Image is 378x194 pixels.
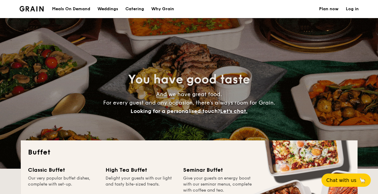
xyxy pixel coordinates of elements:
[321,174,371,187] button: Chat with us🦙
[103,91,275,114] span: And we have great food. For every guest and any occasion, there’s always room for Grain.
[28,175,98,193] div: Our very popular buffet dishes, complete with set-up.
[106,166,176,174] div: High Tea Buffet
[220,108,247,114] span: Let's chat.
[28,148,350,157] h2: Buffet
[106,175,176,193] div: Delight your guests with our light and tasty bite-sized treats.
[359,177,366,184] span: 🦙
[326,177,356,183] span: Chat with us
[20,6,44,11] a: Logotype
[28,166,98,174] div: Classic Buffet
[183,175,254,193] div: Give your guests an energy boost with our seminar menus, complete with coffee and tea.
[20,6,44,11] img: Grain
[131,108,220,114] span: Looking for a personalised touch?
[183,166,254,174] div: Seminar Buffet
[128,72,250,87] span: You have good taste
